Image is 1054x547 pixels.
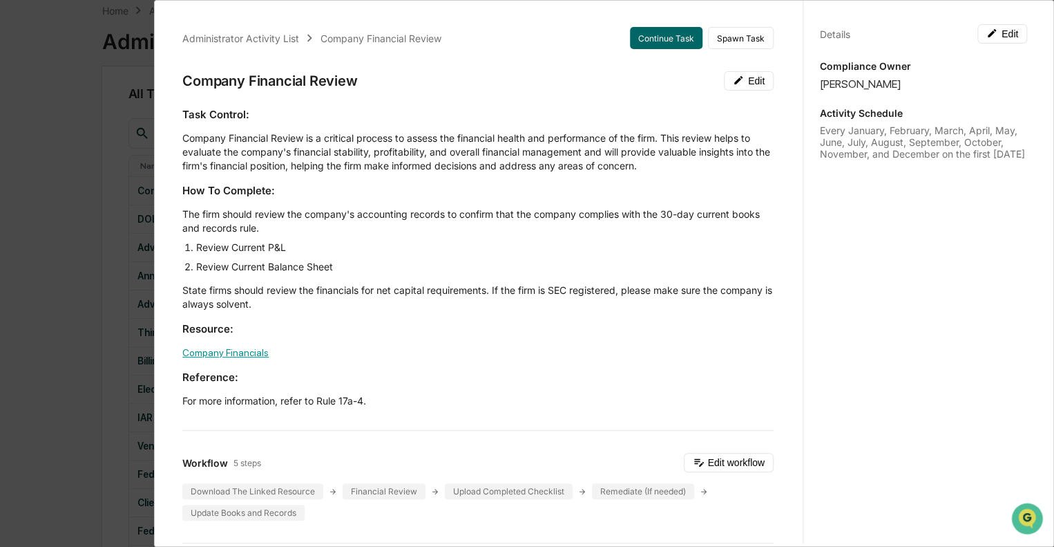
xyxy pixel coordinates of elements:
[137,234,167,245] span: Pylon
[47,120,175,131] div: We're available if you need us!
[182,322,233,335] strong: Resource:
[820,124,1027,160] div: Every January, February, March, April, May, June, July, August, September, October, November, and...
[196,241,774,254] li: Review Current P&L
[182,457,228,469] span: Workflow
[97,234,167,245] a: Powered byPylon
[233,458,261,468] span: 5 steps
[182,284,774,311] p: State firms should review the financials for net capital requirements. If the firm is SEC registe...
[182,207,774,235] p: The firm should review the company's accounting records to confirm that the company complies with...
[820,77,1027,91] div: [PERSON_NAME]
[182,347,269,358] a: Company Financials
[8,195,93,220] a: 🔎Data Lookup
[8,169,95,194] a: 🖐️Preclearance
[724,71,774,91] button: Edit
[684,453,774,472] button: Edit workflow
[14,106,39,131] img: 1746055101610-c473b297-6a78-478c-a979-82029cc54cd1
[182,184,275,197] strong: How To Complete:
[14,29,251,51] p: How can we help?
[196,260,774,274] li: Review Current Balance Sheet
[320,33,441,44] div: Company Financial Review
[95,169,177,194] a: 🗄️Attestations
[820,107,1027,119] p: Activity Schedule
[820,28,850,40] div: Details
[28,174,89,188] span: Preclearance
[14,176,25,187] div: 🖐️
[182,394,774,408] p: For more information, refer to Rule 17a-4.
[182,371,238,384] strong: Reference:
[592,483,694,499] div: Remediate (If needed)
[820,60,1027,72] p: Compliance Owner
[977,24,1027,44] button: Edit
[182,483,323,499] div: Download The Linked Resource
[100,176,111,187] div: 🗄️
[235,110,251,127] button: Start new chat
[182,131,774,173] p: Company Financial Review is a critical process to assess the financial health and performance of ...
[182,108,249,121] strong: Task Control:
[182,505,305,521] div: Update Books and Records
[28,201,87,214] span: Data Lookup
[114,174,171,188] span: Attestations
[47,106,227,120] div: Start new chat
[1010,501,1047,539] iframe: Open customer support
[182,73,357,89] div: Company Financial Review
[14,202,25,213] div: 🔎
[343,483,425,499] div: Financial Review
[445,483,573,499] div: Upload Completed Checklist
[630,27,702,49] button: Continue Task
[708,27,774,49] button: Spawn Task
[182,33,299,44] div: Administrator Activity List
